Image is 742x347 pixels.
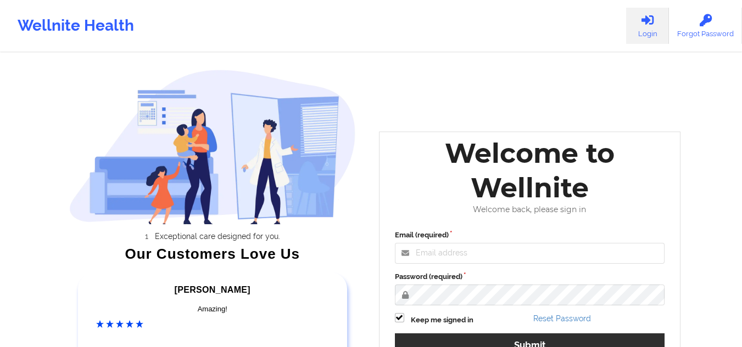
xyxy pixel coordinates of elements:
input: Email address [395,243,665,264]
label: Password (required) [395,271,665,282]
div: Welcome back, please sign in [387,205,673,214]
span: [PERSON_NAME] [175,285,250,294]
label: Email (required) [395,230,665,241]
a: Forgot Password [669,8,742,44]
li: Exceptional care designed for you. [79,232,356,241]
img: wellnite-auth-hero_200.c722682e.png [69,69,356,224]
label: Keep me signed in [411,315,473,326]
div: Our Customers Love Us [69,248,356,259]
div: Amazing! [96,304,329,315]
a: Login [626,8,669,44]
a: Reset Password [533,314,591,323]
div: Welcome to Wellnite [387,136,673,205]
